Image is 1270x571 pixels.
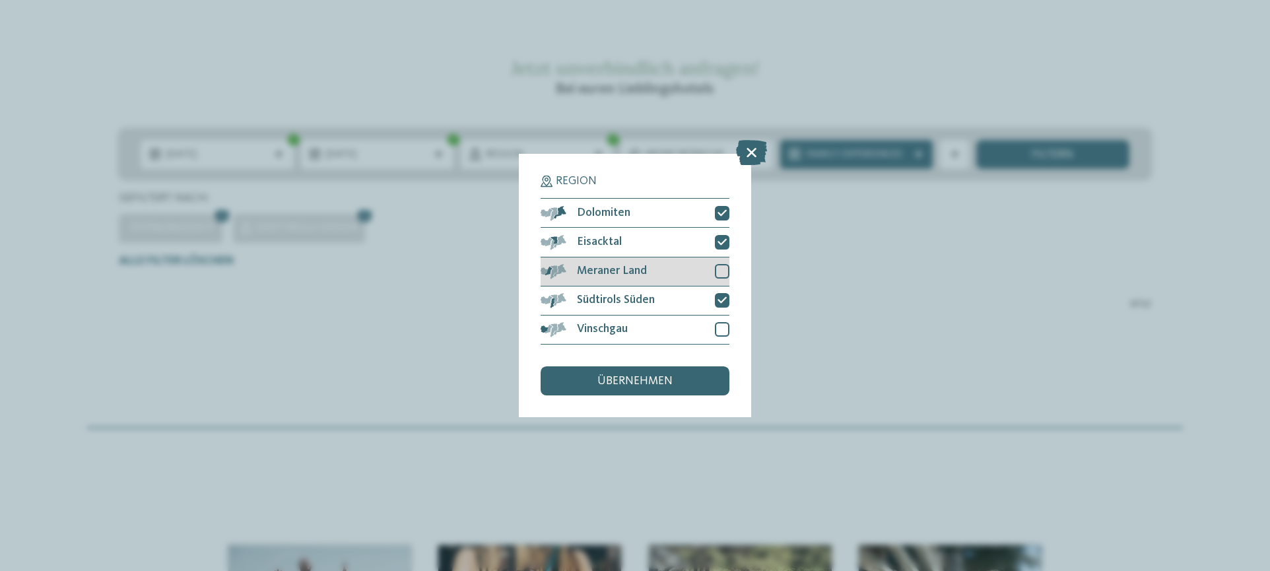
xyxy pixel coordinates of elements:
[577,207,630,219] span: Dolomiten
[577,294,655,306] span: Südtirols Süden
[577,265,647,277] span: Meraner Land
[577,236,622,248] span: Eisacktal
[597,376,673,387] span: übernehmen
[577,323,628,335] span: Vinschgau
[556,176,597,187] span: Region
